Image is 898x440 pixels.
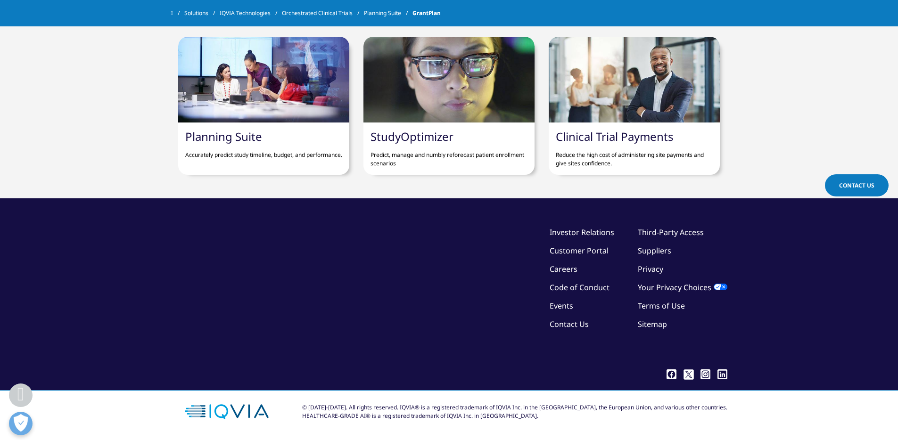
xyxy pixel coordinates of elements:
a: Sitemap [638,319,667,329]
a: Careers [550,264,577,274]
div: © [DATE]-[DATE]. All rights reserved. IQVIA® is a registered trademark of IQVIA Inc. in the [GEOG... [302,403,727,420]
a: Clinical Trial Payments [556,129,674,144]
p: Predict, manage and numbly reforecast patient enrollment scenarios [371,144,527,168]
a: Events [550,301,573,311]
span: Contact Us [839,181,874,189]
a: Your Privacy Choices [638,282,727,293]
a: Investor Relations [550,227,614,237]
button: Open Preferences [9,412,33,435]
a: Customer Portal [550,245,609,256]
a: Orchestrated Clinical Trials [282,5,364,22]
a: Planning Suite [364,5,412,22]
p: Reduce the high cost of administering site payments and give sites confidence. [556,144,713,168]
a: IQVIA Technologies [220,5,282,22]
a: Terms of Use [638,301,685,311]
a: Suppliers [638,245,671,256]
span: GrantPlan [412,5,441,22]
a: Contact Us [550,319,589,329]
a: StudyOptimizer [371,129,453,144]
a: Third-Party Access [638,227,704,237]
a: Solutions [184,5,220,22]
a: Contact Us [825,174,889,196]
p: Accurately predict study timeline, budget, and performance. [185,144,342,159]
a: Privacy [638,264,663,274]
a: Code of Conduct [550,282,610,293]
a: Planning Suite [185,129,262,144]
